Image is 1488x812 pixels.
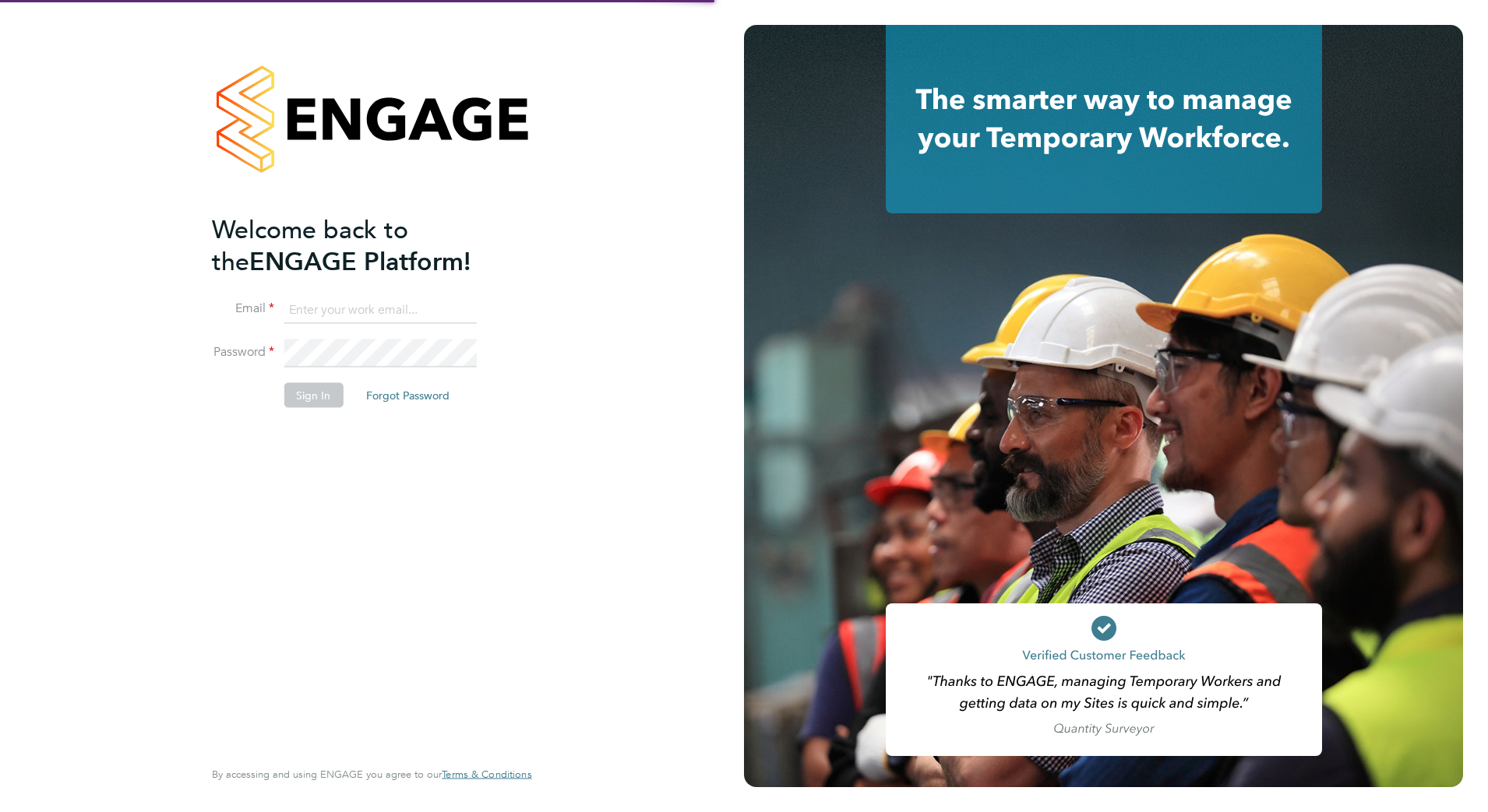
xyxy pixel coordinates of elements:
[212,344,274,360] label: Password
[442,768,531,781] a: Terms & Conditions
[284,296,476,324] input: Enter your work email...
[354,383,462,408] button: Forgot Password
[284,383,343,408] button: Sign In
[212,213,516,277] h2: ENGAGE Platform!
[212,301,274,317] label: Email
[212,768,531,781] span: By accessing and using ENGAGE you agree to our
[442,768,531,781] span: Terms & Conditions
[212,214,408,276] span: Welcome back to the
